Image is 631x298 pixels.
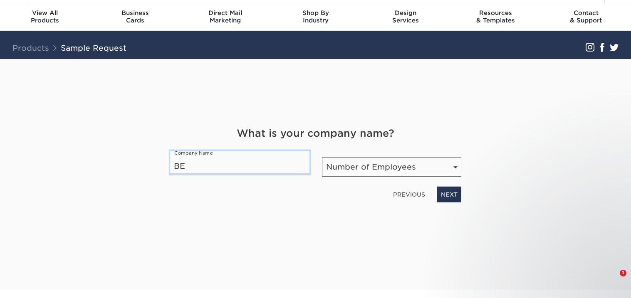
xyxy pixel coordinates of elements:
div: & Support [541,9,631,24]
span: Design [361,9,451,17]
span: Direct Mail [180,9,270,17]
a: PREVIOUS [390,187,428,201]
a: Contact& Support [541,4,631,31]
a: BusinessCards [90,4,181,31]
iframe: Intercom live chat [603,270,623,290]
div: & Templates [451,9,541,24]
a: Products [12,43,49,52]
a: Resources& Templates [451,4,541,31]
span: 1 [620,270,626,276]
div: Services [361,9,451,24]
div: Marketing [180,9,270,24]
span: Business [90,9,181,17]
span: Resources [451,9,541,17]
a: Shop ByIndustry [270,4,361,31]
span: Shop By [270,9,361,17]
a: Sample Request [61,43,126,52]
span: Contact [541,9,631,17]
a: Direct MailMarketing [180,4,270,31]
a: DesignServices [361,4,451,31]
a: NEXT [437,187,461,202]
div: Cards [90,9,181,24]
h4: What is your company name? [170,126,461,141]
div: Industry [270,9,361,24]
